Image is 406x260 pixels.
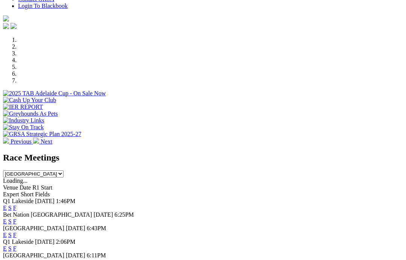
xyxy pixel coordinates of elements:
a: E [3,245,7,252]
span: Q1 Lakeside [3,198,33,204]
span: Date [20,184,31,191]
a: S [8,205,12,211]
span: 1:46PM [56,198,76,204]
a: E [3,218,7,225]
a: E [3,232,7,238]
a: F [13,232,17,238]
img: GRSA Strategic Plan 2025-27 [3,131,81,138]
span: Venue [3,184,18,191]
span: Loading... [3,177,27,184]
a: S [8,245,12,252]
a: S [8,232,12,238]
a: Previous [3,138,33,145]
span: 2:06PM [56,239,76,245]
img: Stay On Track [3,124,44,131]
img: Greyhounds As Pets [3,110,58,117]
img: IER REPORT [3,104,43,110]
span: [GEOGRAPHIC_DATA] [3,252,64,258]
span: Fields [35,191,50,197]
span: [DATE] [35,198,55,204]
a: Login To Blackbook [18,3,68,9]
span: Bet Nation [GEOGRAPHIC_DATA] [3,211,92,218]
span: [DATE] [66,252,85,258]
span: Next [41,138,52,145]
img: 2025 TAB Adelaide Cup - On Sale Now [3,90,106,97]
img: Industry Links [3,117,44,124]
span: [DATE] [35,239,55,245]
img: Cash Up Your Club [3,97,56,104]
span: R1 Start [32,184,52,191]
img: chevron-right-pager-white.svg [33,138,39,144]
span: Expert [3,191,19,197]
a: S [8,218,12,225]
span: [GEOGRAPHIC_DATA] [3,225,64,231]
span: 6:43PM [87,225,106,231]
a: F [13,245,17,252]
span: Short [21,191,34,197]
a: F [13,218,17,225]
span: 6:11PM [87,252,106,258]
span: [DATE] [66,225,85,231]
img: chevron-left-pager-white.svg [3,138,9,144]
img: twitter.svg [11,23,17,29]
a: F [13,205,17,211]
a: Next [33,138,52,145]
span: Q1 Lakeside [3,239,33,245]
span: [DATE] [94,211,113,218]
h2: Race Meetings [3,153,403,163]
img: logo-grsa-white.png [3,15,9,21]
img: facebook.svg [3,23,9,29]
a: E [3,205,7,211]
span: Previous [11,138,32,145]
span: 6:25PM [114,211,134,218]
